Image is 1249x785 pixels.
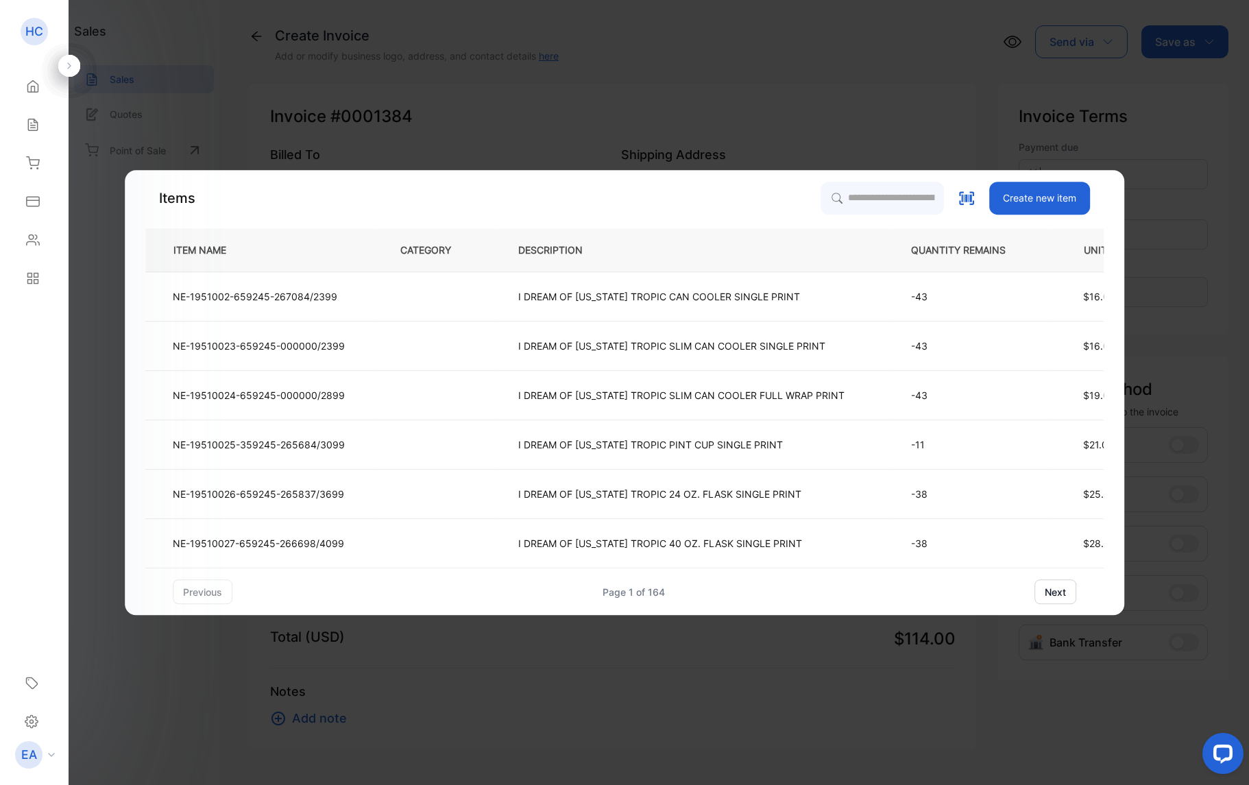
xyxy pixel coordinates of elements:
p: HC [25,23,43,40]
p: NE-19510023-659245-000000/2399 [173,339,345,353]
span: $28.00 [1083,538,1116,549]
p: CATEGORY [400,243,473,257]
p: -11 [911,437,1028,452]
p: NE-19510027-659245-266698/4099 [173,536,344,551]
button: Create new item [989,182,1090,215]
span: $19.00 [1083,389,1115,401]
button: next [1034,579,1076,604]
p: QUANTITY REMAINS [911,243,1028,257]
p: NE-19510025-359245-265684/3099 [173,437,345,452]
p: ITEM NAME [168,243,248,257]
p: I DREAM OF [US_STATE] TROPIC CAN COOLER SINGLE PRINT [518,289,800,304]
span: $25.00 [1083,488,1116,500]
p: NE-1951002-659245-267084/2399 [173,289,337,304]
p: -43 [911,289,1028,304]
span: $16.00 [1083,291,1115,302]
p: I DREAM OF [US_STATE] TROPIC 40 OZ. FLASK SINGLE PRINT [518,536,802,551]
p: I DREAM OF [US_STATE] TROPIC 24 OZ. FLASK SINGLE PRINT [518,487,801,501]
p: DESCRIPTION [518,243,605,257]
p: EA [21,746,37,764]
p: UNIT PRICE [1073,243,1148,257]
p: I DREAM OF [US_STATE] TROPIC SLIM CAN COOLER SINGLE PRINT [518,339,825,353]
p: -43 [911,339,1028,353]
span: $16.00 [1083,340,1115,352]
div: Page 1 of 164 [603,585,665,599]
p: -43 [911,388,1028,402]
p: I DREAM OF [US_STATE] TROPIC SLIM CAN COOLER FULL WRAP PRINT [518,388,845,402]
button: previous [173,579,232,604]
p: -38 [911,536,1028,551]
p: NE-19510026-659245-265837/3699 [173,487,344,501]
p: Items [159,188,195,208]
p: -38 [911,487,1028,501]
iframe: LiveChat chat widget [1191,727,1249,785]
p: NE-19510024-659245-000000/2899 [173,388,345,402]
span: $21.00 [1083,439,1114,450]
p: I DREAM OF [US_STATE] TROPIC PINT CUP SINGLE PRINT [518,437,783,452]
